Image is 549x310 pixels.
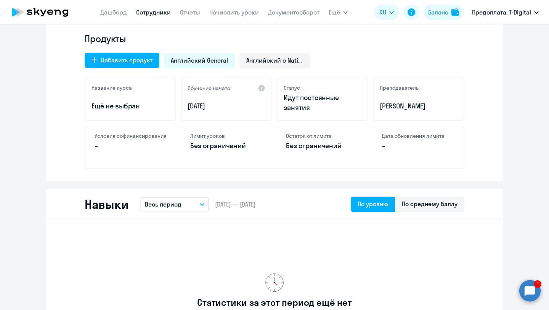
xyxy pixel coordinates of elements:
p: Без ограничений [190,141,263,151]
img: balance [451,8,459,16]
p: Идут постоянные занятия [284,93,361,113]
h5: Обучение начато [188,85,230,92]
p: Ещё не выбран [91,101,169,111]
h2: Навыки [85,197,128,212]
button: Предоплата, T-Digital [468,3,543,21]
p: [DATE] [188,101,265,111]
p: Весь период [145,200,181,209]
button: Весь период [140,197,209,212]
a: Начислить уроки [209,8,259,16]
h4: Остаток от лимита [286,132,359,139]
div: Баланс [428,8,448,17]
h4: Условия софинансирования [95,132,167,139]
h5: Название курса [91,84,132,91]
div: Добавить продукт [101,55,152,65]
h5: Преподаватель [380,84,419,91]
span: RU [379,8,386,17]
img: no-data [265,273,284,292]
h4: Дата обновления лимита [382,132,454,139]
h4: Лимит уроков [190,132,263,139]
p: Без ограничений [286,141,359,151]
span: [DATE] — [DATE] [215,200,255,208]
div: По среднему баллу [402,199,457,208]
a: Дашборд [100,8,127,16]
p: – [382,141,454,151]
p: [PERSON_NAME] [380,101,457,111]
span: Английский с Native [246,56,303,65]
button: Добавить продукт [85,53,159,68]
button: Ещё [329,5,348,20]
h3: Статистики за этот период ещё нет [197,296,352,308]
button: Балансbalance [424,5,464,20]
a: Отчеты [180,8,200,16]
span: Ещё [329,8,340,17]
a: Сотрудники [136,8,171,16]
h4: Продукты [85,32,464,45]
p: – [95,141,167,151]
a: Документооборот [268,8,319,16]
button: RU [374,5,399,20]
span: Английский General [171,56,228,65]
p: Предоплата, T-Digital [472,8,531,17]
div: По уровню [358,199,388,208]
h5: Статус [284,84,300,91]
